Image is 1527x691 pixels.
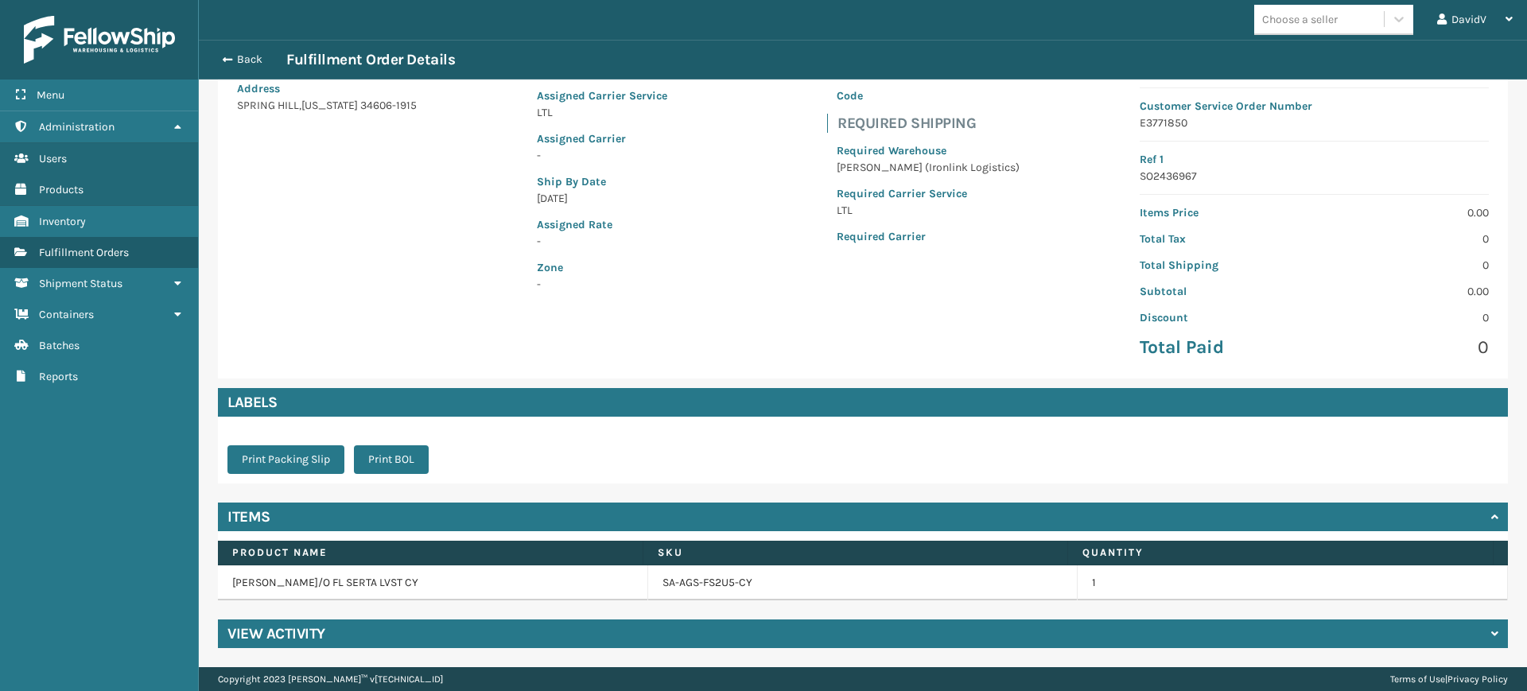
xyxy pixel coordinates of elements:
p: - [537,147,717,164]
span: Reports [39,370,78,383]
p: Items Price [1140,204,1304,221]
span: Products [39,183,84,196]
a: Terms of Use [1390,674,1445,685]
td: [PERSON_NAME]/O FL SERTA LVST CY [218,565,648,600]
p: 0 [1324,336,1489,359]
p: 0 [1324,309,1489,326]
span: SPRING HILL [237,99,299,112]
p: 0 [1324,231,1489,247]
span: Shipment Status [39,277,122,290]
p: E3771850 [1140,115,1489,131]
p: LTL [837,202,1020,219]
button: Print Packing Slip [227,445,344,474]
p: Assigned Rate [537,216,717,233]
p: Subtotal [1140,283,1304,300]
button: Back [213,52,286,67]
p: SO2436967 [1140,168,1489,184]
h4: Required Shipping [837,114,1029,133]
h4: Items [227,507,270,526]
span: Inventory [39,215,86,228]
p: 0.00 [1324,204,1489,221]
div: Choose a seller [1262,11,1338,28]
h3: Fulfillment Order Details [286,50,455,69]
td: 1 [1078,565,1508,600]
p: [DATE] [537,190,717,207]
p: Ref 1 [1140,151,1489,168]
p: - [537,233,717,250]
p: Ship By Date [537,173,717,190]
h4: Labels [218,388,1508,417]
span: Address [237,82,280,95]
span: 34606-1915 [360,99,417,112]
p: Total Tax [1140,231,1304,247]
p: Customer Service Order Number [1140,98,1489,115]
p: Required Warehouse [837,142,1020,159]
span: Menu [37,88,64,102]
p: Zone [537,259,717,276]
a: SA-AGS-FS2U5-CY [662,575,752,591]
p: 0.00 [1324,283,1489,300]
span: Users [39,152,67,165]
h4: View Activity [227,624,325,643]
p: Total Shipping [1140,257,1304,274]
p: Assigned Carrier [537,130,717,147]
p: Required Carrier [837,228,1020,245]
label: Product Name [232,545,628,560]
span: , [299,99,301,112]
span: Batches [39,339,80,352]
p: [PERSON_NAME] (Ironlink Logistics) [837,159,1020,176]
label: SKU [658,545,1054,560]
span: [US_STATE] [301,99,358,112]
img: logo [24,16,175,64]
span: Fulfillment Orders [39,246,129,259]
button: Print BOL [354,445,429,474]
p: LTL [537,104,717,121]
span: Containers [39,308,94,321]
a: Privacy Policy [1447,674,1508,685]
p: Code [837,87,1020,104]
span: - [537,259,717,291]
label: Quantity [1082,545,1478,560]
p: Assigned Carrier Service [537,87,717,104]
p: Required Carrier Service [837,185,1020,202]
span: Administration [39,120,115,134]
p: Total Paid [1140,336,1304,359]
p: Discount [1140,309,1304,326]
p: 0 [1324,257,1489,274]
p: Copyright 2023 [PERSON_NAME]™ v [TECHNICAL_ID] [218,667,443,691]
div: | [1390,667,1508,691]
